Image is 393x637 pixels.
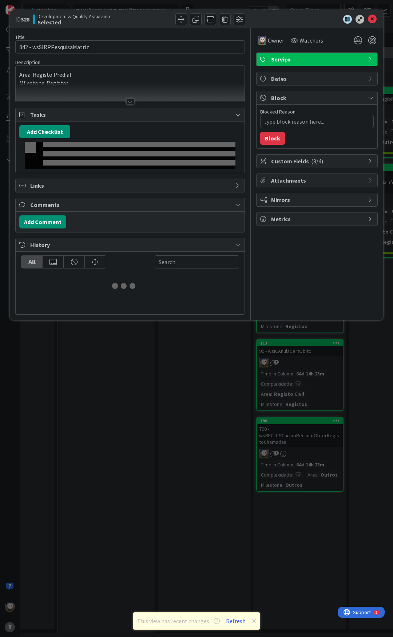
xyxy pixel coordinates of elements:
[137,617,220,625] span: This view has recent changes.
[19,125,70,138] button: Add Checklist
[37,19,112,25] b: Selected
[268,36,284,45] span: Owner
[15,34,25,40] label: Title
[21,16,29,23] b: 328
[271,74,364,83] span: Dates
[271,195,364,204] span: Mirrors
[271,93,364,102] span: Block
[311,158,323,165] span: ( 3/4 )
[19,71,241,79] p: Area: Registo Predial
[19,79,241,87] p: Milestone: Registos
[15,40,245,53] input: type card name here...
[260,108,295,115] label: Blocked Reason
[30,240,231,249] span: History
[258,36,266,45] img: LS
[271,55,364,64] span: Serviço
[155,255,239,268] input: Search...
[260,132,285,145] button: Block
[271,215,364,223] span: Metrics
[271,176,364,185] span: Attachments
[15,1,33,10] span: Support
[15,59,40,65] span: Description
[271,157,364,166] span: Custom Fields
[30,110,231,119] span: Tasks
[37,13,112,19] span: Development & Quality Assurance
[38,3,40,9] div: 2
[30,181,231,190] span: Links
[30,200,231,209] span: Comments
[15,15,29,24] span: ID
[19,215,66,228] button: Add Comment
[21,256,43,268] div: All
[223,616,248,626] button: Refresh
[299,36,323,45] span: Watchers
